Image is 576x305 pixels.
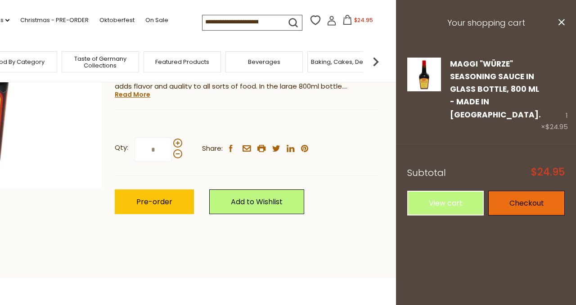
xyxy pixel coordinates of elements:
span: $24.95 [545,122,568,131]
span: Pre-order [136,197,172,207]
button: Pre-order [115,189,194,214]
img: Maggi Liquid Seasoning in Glass Bottle [407,58,441,91]
div: 1 × [541,58,568,133]
a: Maggi Liquid Seasoning in Glass Bottle [407,58,441,133]
a: Beverages [248,58,280,65]
a: Oktoberfest [99,15,135,25]
a: Add to Wishlist [209,189,304,214]
a: Featured Products [155,58,209,65]
img: next arrow [367,53,385,71]
strong: Qty: [115,142,128,153]
a: Christmas - PRE-ORDER [20,15,89,25]
a: Baking, Cakes, Desserts [311,58,381,65]
a: Read More [115,90,150,99]
a: Maggi "Würze" Seasoning Sauce in glass bottle, 800 ml - made in [GEOGRAPHIC_DATA]. [450,58,541,120]
button: $24.95 [338,15,377,28]
span: $24.95 [531,167,565,177]
input: Qty: [135,137,171,162]
a: Checkout [488,191,565,215]
a: On Sale [145,15,168,25]
span: Share: [202,143,223,154]
span: $24.95 [354,16,373,24]
span: Subtotal [407,166,446,179]
a: View cart [407,191,484,215]
a: Taste of Germany Collections [64,55,136,69]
